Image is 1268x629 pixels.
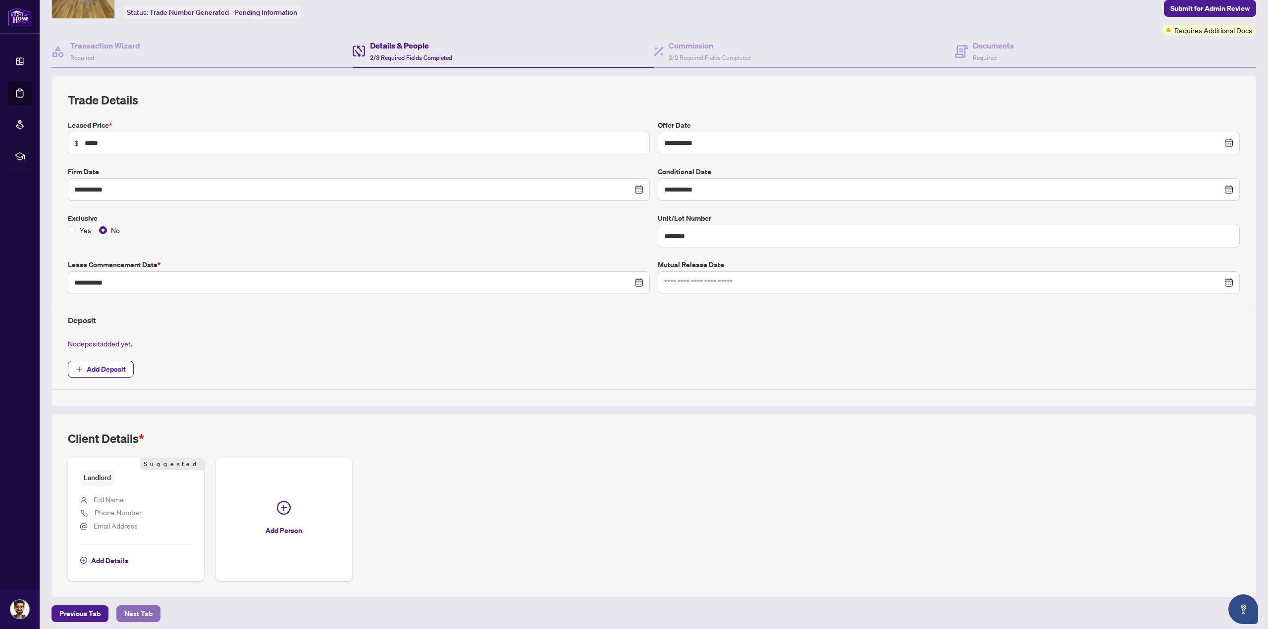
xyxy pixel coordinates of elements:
[1170,0,1250,16] span: Submit for Admin Review
[87,361,126,377] span: Add Deposit
[68,213,650,224] label: Exclusive
[973,40,1014,51] h4: Documents
[669,54,751,61] span: 2/2 Required Fields Completed
[91,553,128,569] span: Add Details
[150,8,297,17] span: Trade Number Generated - Pending Information
[68,339,132,348] span: No deposit added yet.
[76,225,95,236] span: Yes
[76,366,83,373] span: plus
[124,606,153,622] span: Next Tab
[68,92,1240,108] h2: Trade Details
[52,605,108,622] button: Previous Tab
[94,521,138,530] span: Email Address
[370,40,452,51] h4: Details & People
[94,495,124,504] span: Full Name
[370,54,452,61] span: 2/3 Required Fields Completed
[123,5,301,19] div: Status:
[116,605,160,622] button: Next Tab
[658,120,1240,131] label: Offer Date
[669,40,751,51] h4: Commission
[80,557,87,564] span: plus-circle
[70,54,94,61] span: Required
[107,225,124,236] span: No
[68,314,1240,326] h4: Deposit
[277,501,291,515] span: plus-circle
[658,259,1240,270] label: Mutual Release Date
[140,458,204,470] span: Suggested
[80,552,129,569] button: Add Details
[216,458,352,581] button: Add Person
[68,259,650,270] label: Lease Commencement Date
[10,600,29,619] img: Profile Icon
[1228,594,1258,624] button: Open asap
[658,213,1240,224] label: Unit/Lot Number
[8,7,32,26] img: logo
[68,361,134,378] button: Add Deposit
[68,166,650,177] label: Firm Date
[68,120,650,131] label: Leased Price
[265,523,302,538] span: Add Person
[973,54,997,61] span: Required
[59,606,101,622] span: Previous Tab
[95,508,142,517] span: Phone Number
[68,431,144,446] h2: Client Details
[658,166,1240,177] label: Conditional Date
[1174,25,1252,36] span: Requires Additional Docs
[74,138,79,148] span: $
[70,40,140,51] h4: Transaction Wizard
[80,470,115,485] span: Landlord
